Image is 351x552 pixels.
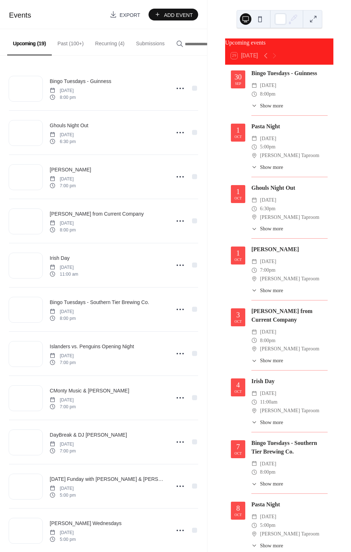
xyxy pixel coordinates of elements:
span: [DATE] [260,196,276,204]
div: ​ [251,357,257,364]
span: 6:30pm [260,204,275,213]
span: [DATE] [260,134,276,143]
a: Export [104,9,146,20]
button: Submissions [130,29,170,55]
span: [DATE] [50,176,76,182]
span: [PERSON_NAME] Taproom [260,406,319,415]
span: [DATE] [260,460,276,468]
span: Islanders vs. Penguins Opening Night [50,343,134,350]
div: Pasta Night [251,500,328,509]
span: Export [120,11,140,19]
div: ​ [251,275,257,283]
span: 7:00 pm [50,403,76,410]
div: Oct [234,258,242,262]
div: ​ [251,406,257,415]
div: ​ [251,328,257,336]
span: Show more [260,287,283,294]
span: [DATE] [50,264,78,271]
div: ​ [251,398,257,406]
div: ​ [251,419,257,426]
span: [DATE] [50,87,76,94]
div: ​ [251,102,257,110]
div: ​ [251,389,257,398]
span: Show more [260,542,283,549]
div: 30 [234,73,242,80]
div: ​ [251,151,257,160]
button: ​Show more [251,225,283,233]
span: [PERSON_NAME] [50,166,91,174]
div: 4 [236,381,240,388]
div: ​ [251,81,257,90]
div: [PERSON_NAME] from Current Company [251,307,328,324]
a: Islanders vs. Penguins Opening Night [50,342,134,350]
span: [PERSON_NAME] Taproom [260,213,319,222]
div: ​ [251,196,257,204]
span: Events [9,11,31,19]
span: 8:00 pm [50,226,76,233]
a: DayBreak & DJ [PERSON_NAME] [50,431,127,439]
span: [DATE] [50,220,76,226]
div: ​ [251,164,257,171]
span: Show more [260,419,283,426]
div: ​ [251,480,257,488]
span: [DATE] [50,308,76,315]
div: 1 [236,249,240,257]
span: 8:00 pm [50,94,76,100]
span: [PERSON_NAME] Taproom [260,151,319,160]
div: Pasta Night [251,122,328,131]
div: 1 [236,126,240,134]
span: [DATE] [50,485,76,492]
span: Show more [260,225,283,233]
div: Oct [234,452,242,455]
div: Irish Day [251,377,328,386]
div: Oct [234,135,242,139]
a: [PERSON_NAME] from Current Company [50,210,143,218]
span: [DATE] [50,529,76,536]
span: 11:00am [260,398,277,406]
div: ​ [251,530,257,538]
span: 8:00pm [260,336,275,345]
span: 7:00pm [260,266,275,275]
div: ​ [251,204,257,213]
div: ​ [251,213,257,222]
div: Oct [234,197,242,200]
span: [PERSON_NAME] Wednesdays [50,520,122,527]
div: Bingo Tuesdays - Guinness [251,69,328,78]
div: Ghouls Night Out [251,184,328,192]
span: DayBreak & DJ [PERSON_NAME] [50,431,127,439]
span: 7:00 pm [50,359,76,365]
a: [PERSON_NAME] [50,165,91,174]
a: Ghouls Night Out [50,121,88,129]
span: [DATE] [260,81,276,90]
div: 1 [236,188,240,195]
div: [PERSON_NAME] [251,245,328,254]
span: Ghouls Night Out [50,122,88,129]
div: Sep [235,82,241,86]
span: Show more [260,164,283,171]
span: [DATE] [260,389,276,398]
span: 7:00 pm [50,182,76,189]
button: Upcoming (19) [7,29,52,55]
a: CMonty Music & [PERSON_NAME] [50,386,129,395]
span: Add Event [164,11,193,19]
a: [DATE] Funday with [PERSON_NAME] & [PERSON_NAME] [50,475,166,483]
div: ​ [251,143,257,151]
a: Irish Day [50,254,69,262]
a: Add Event [149,9,198,20]
span: 7:00 pm [50,447,76,454]
div: ​ [251,468,257,477]
button: ​Show more [251,542,283,549]
div: ​ [251,542,257,549]
div: Oct [234,320,242,323]
span: 8:00pm [260,90,275,98]
span: Show more [260,480,283,488]
span: 5:00pm [260,143,275,151]
a: Bingo Tuesdays - Southern Tier Brewing Co. [50,298,149,306]
span: [PERSON_NAME] Taproom [260,275,319,283]
span: CMonty Music & [PERSON_NAME] [50,387,129,395]
button: ​Show more [251,287,283,294]
span: [PERSON_NAME] Taproom [260,345,319,353]
div: 7 [236,443,240,450]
